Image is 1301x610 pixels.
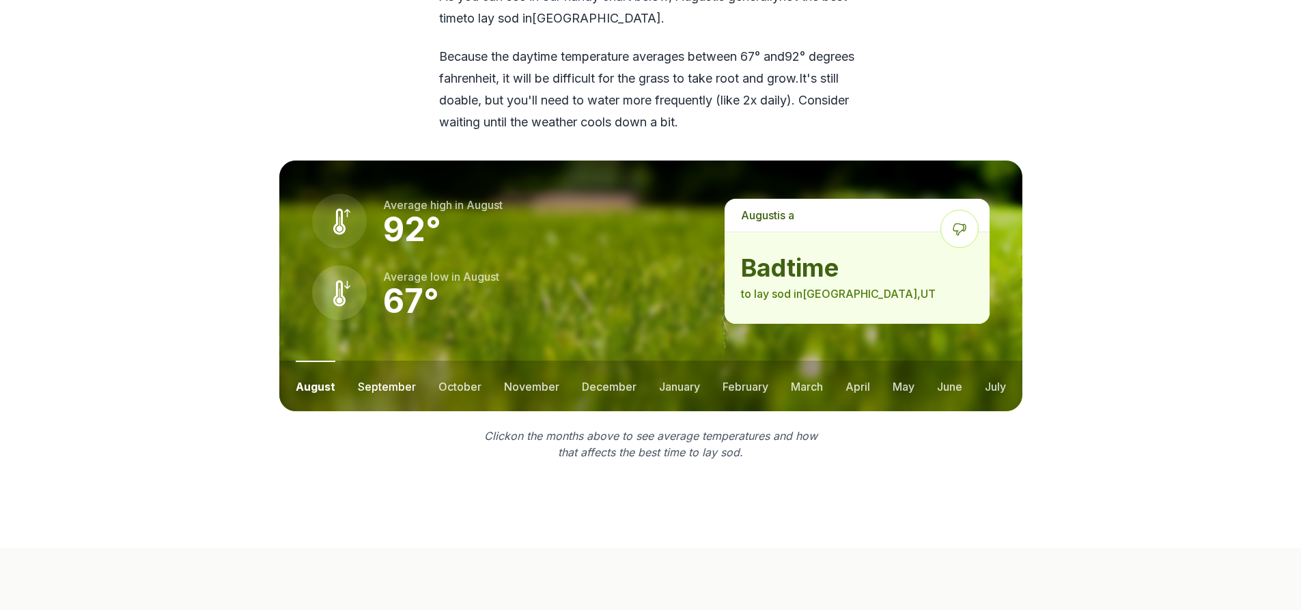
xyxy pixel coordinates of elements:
button: october [438,361,481,411]
button: august [296,361,335,411]
button: march [791,361,823,411]
button: december [582,361,636,411]
button: june [937,361,962,411]
strong: 67 ° [383,281,439,321]
button: july [985,361,1006,411]
p: Because the daytime temperature averages between 67 ° and 92 ° degrees fahrenheit, it will be dif... [439,46,863,133]
p: Average low in [383,268,499,285]
button: april [845,361,870,411]
button: february [723,361,768,411]
p: Average high in [383,197,503,213]
strong: bad time [741,254,973,281]
p: is a [725,199,989,232]
button: september [358,361,416,411]
span: august [466,198,503,212]
span: august [463,270,499,283]
span: august [741,208,777,222]
strong: 92 ° [383,209,441,249]
button: may [893,361,914,411]
p: to lay sod in [GEOGRAPHIC_DATA] , UT [741,286,973,302]
button: january [659,361,700,411]
p: Click on the months above to see average temperatures and how that affects the best time to lay sod. [476,428,826,460]
button: november [504,361,559,411]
